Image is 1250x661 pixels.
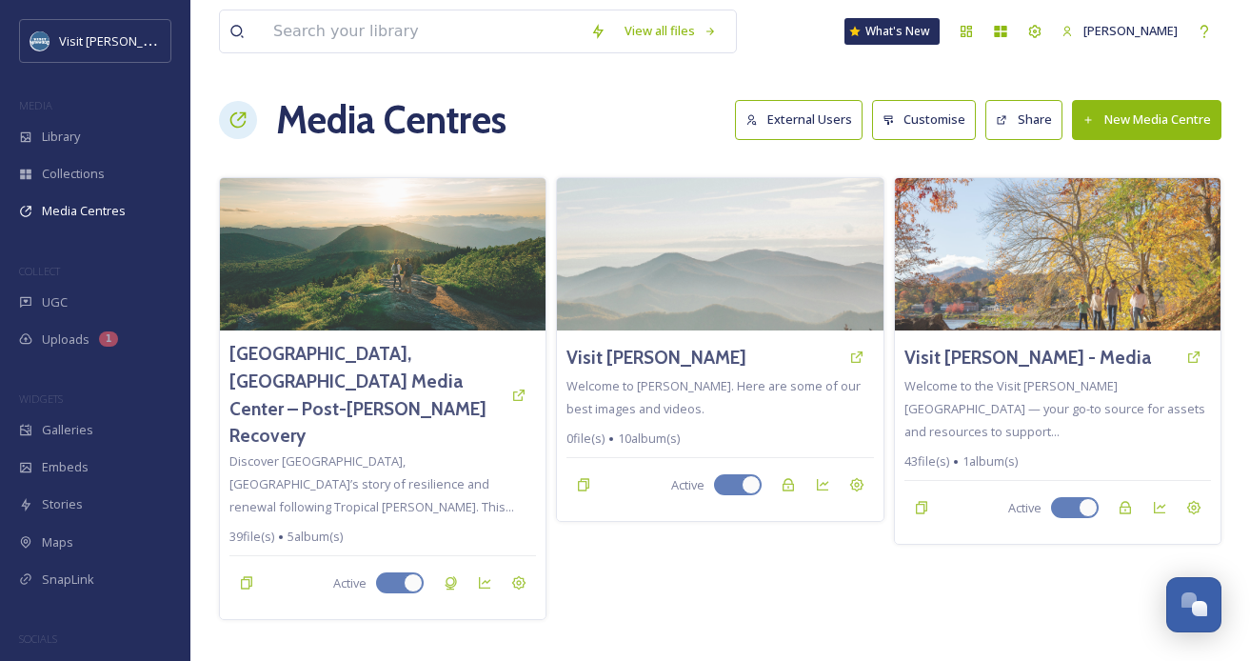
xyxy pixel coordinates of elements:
[42,458,89,476] span: Embeds
[333,574,367,592] span: Active
[42,495,83,513] span: Stories
[288,528,343,546] span: 5 album(s)
[264,10,581,52] input: Search your library
[220,178,546,330] img: 061825%204556%20visit%20haywood%20day%204-Edit.jpg
[229,452,514,515] span: Discover [GEOGRAPHIC_DATA], [GEOGRAPHIC_DATA]’s story of resilience and renewal following Tropica...
[671,476,704,494] span: Active
[19,264,60,278] span: COLLECT
[566,430,605,448] span: 0 file(s)
[30,31,50,50] img: images.png
[1008,499,1042,517] span: Active
[1166,577,1221,632] button: Open Chat
[735,100,872,139] a: External Users
[276,91,506,149] h1: Media Centres
[19,631,57,646] span: SOCIALS
[42,571,94,589] span: SnapLink
[904,377,1205,440] span: Welcome to the Visit [PERSON_NAME][GEOGRAPHIC_DATA] — your go-to source for assets and resources ...
[735,100,863,139] button: External Users
[904,344,1151,371] a: Visit [PERSON_NAME] - Media
[872,100,977,139] button: Customise
[1083,22,1178,39] span: [PERSON_NAME]
[19,391,63,406] span: WIDGETS
[42,293,68,311] span: UGC
[962,452,1018,471] span: 1 album(s)
[1052,12,1187,50] a: [PERSON_NAME]
[895,178,1220,330] img: local6-10511-LakeJunaluskaLifestyleFall004.jpg.jpg
[1072,100,1221,139] button: New Media Centre
[566,377,861,417] span: Welcome to [PERSON_NAME]. Here are some of our best images and videos.
[42,165,105,183] span: Collections
[229,340,502,450] a: [GEOGRAPHIC_DATA], [GEOGRAPHIC_DATA] Media Center – Post-[PERSON_NAME] Recovery
[615,12,726,50] a: View all files
[618,430,680,448] span: 10 album(s)
[42,128,80,146] span: Library
[19,98,52,112] span: MEDIA
[42,533,73,551] span: Maps
[985,100,1062,139] button: Share
[42,202,126,220] span: Media Centres
[904,452,949,471] span: 43 file(s)
[566,344,746,371] a: Visit [PERSON_NAME]
[42,330,89,349] span: Uploads
[59,31,180,50] span: Visit [PERSON_NAME]
[42,421,93,439] span: Galleries
[99,331,118,347] div: 1
[844,18,940,45] a: What's New
[872,100,986,139] a: Customise
[229,528,274,546] span: 39 file(s)
[557,178,883,330] img: wes-hicks-Qa2rx5RSAAI-unsplash.jpg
